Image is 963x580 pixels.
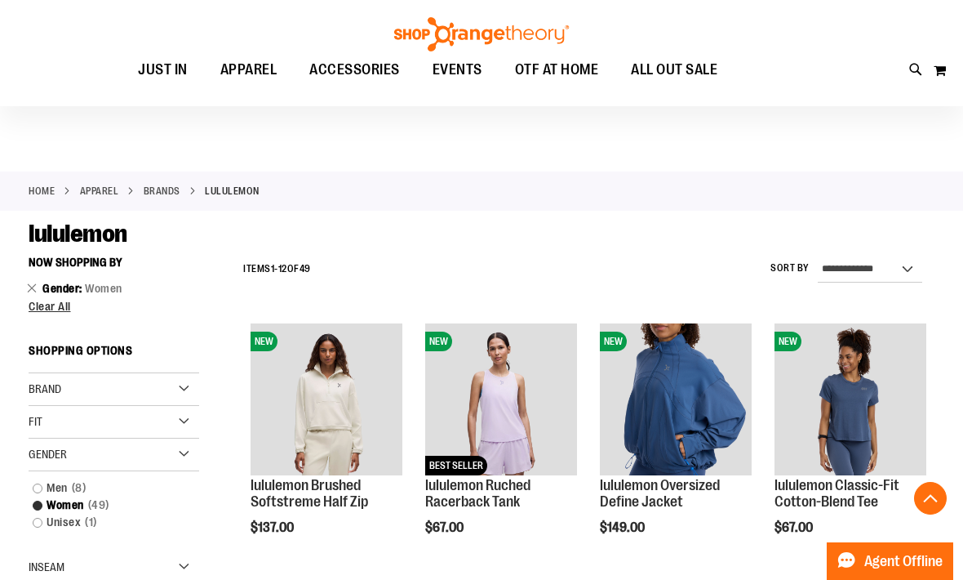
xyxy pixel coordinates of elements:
[29,560,64,573] span: Inseam
[425,323,577,475] img: lululemon Ruched Racerback Tank
[600,520,647,535] span: $149.00
[592,315,760,576] div: product
[864,554,943,569] span: Agent Offline
[243,257,311,282] h2: Items - of
[242,315,410,576] div: product
[85,282,122,295] span: Women
[392,17,571,51] img: Shop Orangetheory
[600,323,752,478] a: lululemon Oversized Define JacketNEW
[425,520,466,535] span: $67.00
[271,263,275,274] span: 1
[425,477,530,510] a: lululemon Ruched Racerback Tank
[600,477,720,510] a: lululemon Oversized Define Jacket
[309,51,400,88] span: ACCESSORIES
[144,184,180,199] a: BRANDS
[774,520,815,535] span: $67.00
[425,323,577,478] a: lululemon Ruched Racerback TankNEWBEST SELLER
[81,514,101,531] span: 1
[774,477,899,510] a: lululemon Classic-Fit Cotton-Blend Tee
[251,520,296,535] span: $137.00
[29,220,127,248] span: lululemon
[774,323,926,475] img: lululemon Classic-Fit Cotton-Blend Tee
[205,184,260,199] strong: lululemon
[631,51,717,88] span: ALL OUT SALE
[138,51,188,88] span: JUST IN
[774,323,926,478] a: lululemon Classic-Fit Cotton-Blend TeeNEW
[29,248,131,276] button: Now Shopping by
[774,332,801,351] span: NEW
[251,477,368,510] a: lululemon Brushed Softstreme Half Zip
[24,480,189,497] a: Men8
[300,263,311,274] span: 49
[84,497,113,514] span: 49
[600,332,627,351] span: NEW
[425,332,452,351] span: NEW
[24,497,189,514] a: Women49
[29,415,42,428] span: Fit
[29,337,199,373] strong: Shopping Options
[42,282,85,295] span: Gender
[24,514,189,531] a: Unisex1
[220,51,277,88] span: APPAREL
[600,323,752,475] img: lululemon Oversized Define Jacket
[278,263,287,274] span: 12
[770,261,810,275] label: Sort By
[515,51,599,88] span: OTF AT HOME
[251,332,277,351] span: NEW
[29,301,199,312] a: Clear All
[425,456,487,475] span: BEST SELLER
[433,51,482,88] span: EVENTS
[29,184,55,199] a: Home
[251,323,402,475] img: lululemon Brushed Softstreme Half Zip
[827,542,953,580] button: Agent Offline
[251,323,402,478] a: lululemon Brushed Softstreme Half ZipNEW
[766,315,934,576] div: product
[29,448,67,461] span: Gender
[417,315,585,576] div: product
[68,480,91,497] span: 8
[914,482,947,515] button: Back To Top
[80,184,119,199] a: APPAREL
[29,300,71,313] span: Clear All
[29,382,61,395] span: Brand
